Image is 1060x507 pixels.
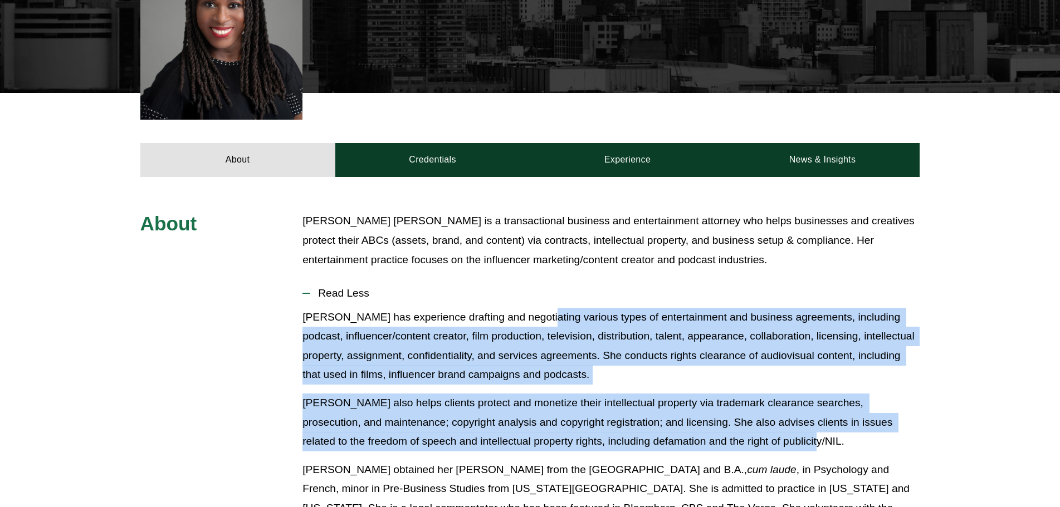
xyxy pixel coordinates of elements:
[302,393,920,451] p: [PERSON_NAME] also helps clients protect and monetize their intellectual property via trademark c...
[530,143,725,176] a: Experience
[302,211,920,269] p: [PERSON_NAME] [PERSON_NAME] is a transactional business and entertainment attorney who helps busi...
[302,308,920,385] p: [PERSON_NAME] has experience drafting and negotiating various types of entertainment and business...
[140,213,197,234] span: About
[335,143,530,176] a: Credentials
[302,279,920,308] button: Read Less
[140,143,335,176] a: About
[310,287,920,299] span: Read Less
[725,143,920,176] a: News & Insights
[747,464,797,475] em: cum laude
